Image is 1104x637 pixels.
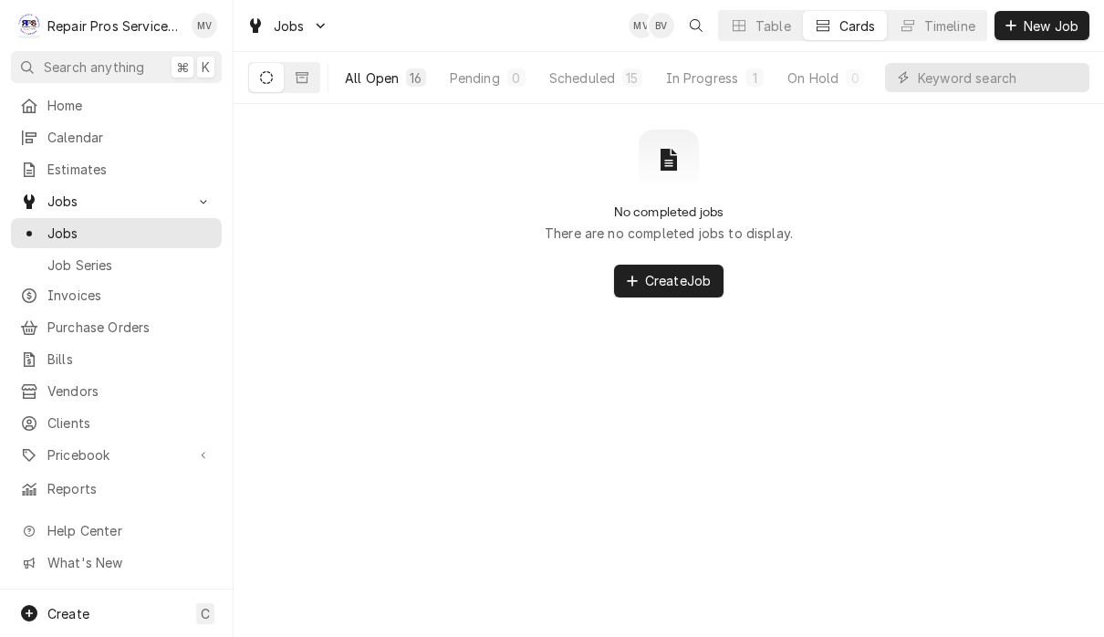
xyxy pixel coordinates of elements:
a: Go to What's New [11,548,222,578]
div: Cards [839,16,876,36]
div: Mindy Volker's Avatar [192,13,217,38]
span: Create Job [641,271,714,290]
span: Estimates [47,160,213,179]
div: On Hold [787,68,838,88]
button: Open search [682,11,711,40]
span: Help Center [47,521,211,540]
span: Pricebook [47,445,185,465]
a: Purchase Orders [11,312,222,342]
div: Mindy Volker's Avatar [629,13,654,38]
input: Keyword search [918,63,1080,92]
a: Go to Jobs [11,186,222,216]
a: Invoices [11,280,222,310]
div: Table [755,16,791,36]
div: R [16,13,42,38]
div: 15 [626,68,638,88]
span: Reports [47,479,213,498]
div: MV [629,13,654,38]
span: New Job [1020,16,1082,36]
span: Purchase Orders [47,318,213,337]
span: Jobs [47,192,185,211]
span: Vendors [47,381,213,401]
span: Home [47,96,213,115]
div: All Open [345,68,399,88]
div: 16 [410,68,422,88]
div: BV [649,13,674,38]
div: Repair Pros Services Inc [47,16,182,36]
div: Pending [450,68,500,88]
span: Job Series [47,256,213,275]
span: ⌘ [176,57,189,77]
a: Go to Help Center [11,516,222,546]
h2: No completed jobs [614,204,724,220]
div: Scheduled [549,68,615,88]
button: Search anything⌘K [11,51,222,83]
a: Clients [11,408,222,438]
button: CreateJob [614,265,724,298]
div: In Progress [666,68,739,88]
div: Brian Volker's Avatar [649,13,674,38]
span: Invoices [47,286,213,305]
a: Calendar [11,122,222,152]
a: Bills [11,344,222,374]
div: 0 [511,68,522,88]
a: Home [11,90,222,120]
span: Bills [47,350,213,369]
span: Jobs [47,224,213,243]
span: Search anything [44,57,144,77]
span: Calendar [47,128,213,147]
a: Estimates [11,154,222,184]
a: Job Series [11,250,222,280]
span: What's New [47,553,211,572]
span: Clients [47,413,213,433]
div: 0 [849,68,860,88]
div: Repair Pros Services Inc's Avatar [16,13,42,38]
div: 1 [749,68,760,88]
div: MV [192,13,217,38]
span: Jobs [274,16,305,36]
div: Timeline [924,16,975,36]
span: K [202,57,210,77]
a: Go to Pricebook [11,440,222,470]
a: Reports [11,474,222,504]
a: Vendors [11,376,222,406]
span: Create [47,606,89,621]
p: There are no completed jobs to display. [545,224,793,243]
button: New Job [995,11,1089,40]
span: C [201,604,210,623]
a: Jobs [11,218,222,248]
a: Go to Jobs [239,11,336,41]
